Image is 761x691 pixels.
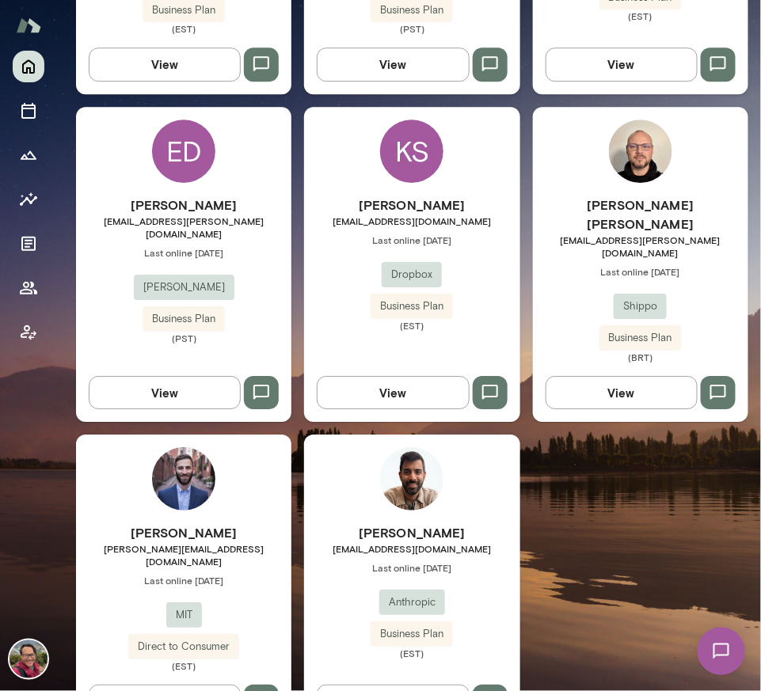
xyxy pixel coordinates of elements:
[13,228,44,260] button: Documents
[546,47,698,81] button: View
[380,120,443,183] div: KS
[128,639,239,655] span: Direct to Consumer
[143,2,225,18] span: Business Plan
[13,95,44,127] button: Sessions
[152,120,215,183] div: ED
[166,607,202,623] span: MIT
[609,120,672,183] img: Mario Dalla Valle
[533,265,748,278] span: Last online [DATE]
[317,376,469,409] button: View
[304,196,519,215] h6: [PERSON_NAME]
[76,22,291,35] span: (EST)
[533,196,748,233] h6: [PERSON_NAME] [PERSON_NAME]
[304,542,519,555] span: [EMAIL_ADDRESS][DOMAIN_NAME]
[13,272,44,304] button: Members
[614,298,667,314] span: Shippo
[134,279,234,295] span: [PERSON_NAME]
[533,233,748,259] span: [EMAIL_ADDRESS][PERSON_NAME][DOMAIN_NAME]
[379,594,445,610] span: Anthropic
[304,319,519,332] span: (EST)
[304,233,519,246] span: Last online [DATE]
[10,640,48,678] img: Patrick Donohue
[89,376,241,409] button: View
[16,10,41,40] img: Mento
[76,215,291,240] span: [EMAIL_ADDRESS][PERSON_NAME][DOMAIN_NAME]
[380,447,443,511] img: Vineet Shah
[371,2,453,18] span: Business Plan
[304,215,519,227] span: [EMAIL_ADDRESS][DOMAIN_NAME]
[143,311,225,327] span: Business Plan
[13,184,44,215] button: Insights
[13,317,44,348] button: Client app
[13,51,44,82] button: Home
[304,561,519,574] span: Last online [DATE]
[599,330,682,346] span: Business Plan
[371,298,453,314] span: Business Plan
[76,659,291,672] span: (EST)
[13,139,44,171] button: Growth Plan
[76,542,291,568] span: [PERSON_NAME][EMAIL_ADDRESS][DOMAIN_NAME]
[304,22,519,35] span: (PST)
[317,47,469,81] button: View
[76,332,291,344] span: (PST)
[371,626,453,642] span: Business Plan
[152,447,215,511] img: Daniel Copeland
[304,647,519,659] span: (EST)
[546,376,698,409] button: View
[76,246,291,259] span: Last online [DATE]
[533,9,748,22] span: (EST)
[76,523,291,542] h6: [PERSON_NAME]
[89,47,241,81] button: View
[76,574,291,587] span: Last online [DATE]
[304,523,519,542] h6: [PERSON_NAME]
[382,267,442,283] span: Dropbox
[533,351,748,363] span: (BRT)
[76,196,291,215] h6: [PERSON_NAME]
